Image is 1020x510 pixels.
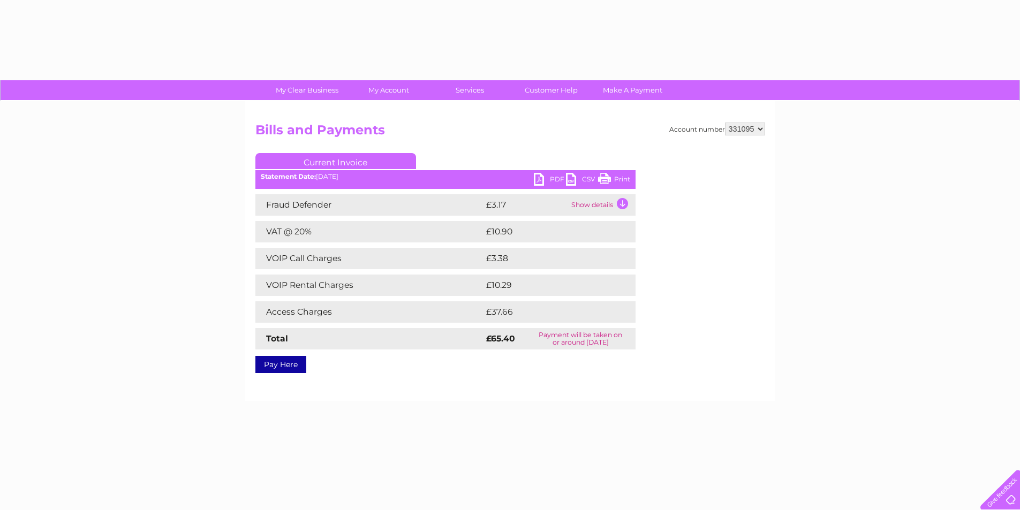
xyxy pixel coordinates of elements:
a: Print [598,173,630,188]
a: Services [426,80,514,100]
strong: Total [266,333,288,344]
h2: Bills and Payments [255,123,765,143]
td: Show details [569,194,636,216]
td: Access Charges [255,301,483,323]
td: £3.17 [483,194,569,216]
td: £3.38 [483,248,610,269]
td: £37.66 [483,301,614,323]
strong: £65.40 [486,333,515,344]
a: Customer Help [507,80,595,100]
td: Fraud Defender [255,194,483,216]
td: VAT @ 20% [255,221,483,242]
a: Current Invoice [255,153,416,169]
a: PDF [534,173,566,188]
a: My Clear Business [263,80,351,100]
div: Account number [669,123,765,135]
td: Payment will be taken on or around [DATE] [526,328,636,349]
td: VOIP Call Charges [255,248,483,269]
td: £10.90 [483,221,614,242]
b: Statement Date: [261,172,316,180]
td: £10.29 [483,275,613,296]
a: My Account [344,80,433,100]
a: Make A Payment [588,80,677,100]
div: [DATE] [255,173,636,180]
td: VOIP Rental Charges [255,275,483,296]
a: CSV [566,173,598,188]
a: Pay Here [255,356,306,373]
